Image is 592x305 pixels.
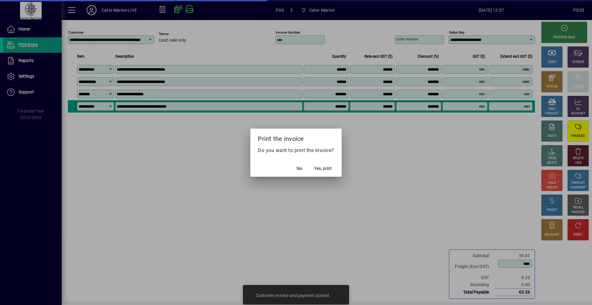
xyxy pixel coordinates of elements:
[297,165,302,172] span: No
[250,129,342,146] h2: Print the invoice
[290,163,309,174] button: No
[312,163,334,174] button: Yes, print
[314,165,332,172] span: Yes, print
[258,147,334,154] p: Do you want to print the invoice?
